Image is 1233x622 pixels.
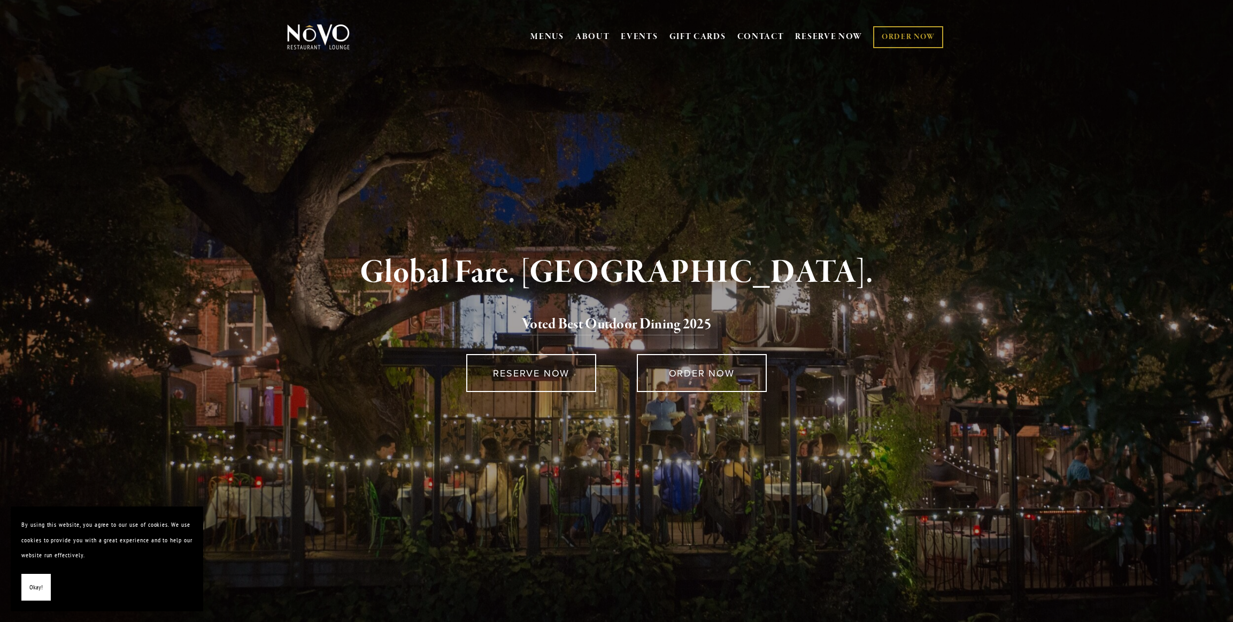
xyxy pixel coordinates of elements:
img: Novo Restaurant &amp; Lounge [285,24,352,50]
a: ORDER NOW [637,354,767,392]
h2: 5 [305,313,928,336]
p: By using this website, you agree to our use of cookies. We use cookies to provide you with a grea... [21,517,192,563]
a: GIFT CARDS [669,27,726,47]
section: Cookie banner [11,506,203,611]
button: Okay! [21,574,51,601]
a: MENUS [530,32,564,42]
strong: Global Fare. [GEOGRAPHIC_DATA]. [360,252,873,293]
span: Okay! [29,580,43,595]
a: RESERVE NOW [466,354,596,392]
a: ORDER NOW [873,26,943,48]
a: RESERVE NOW [795,27,862,47]
a: CONTACT [737,27,784,47]
a: EVENTS [621,32,658,42]
a: ABOUT [575,32,610,42]
a: Voted Best Outdoor Dining 202 [522,315,704,335]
